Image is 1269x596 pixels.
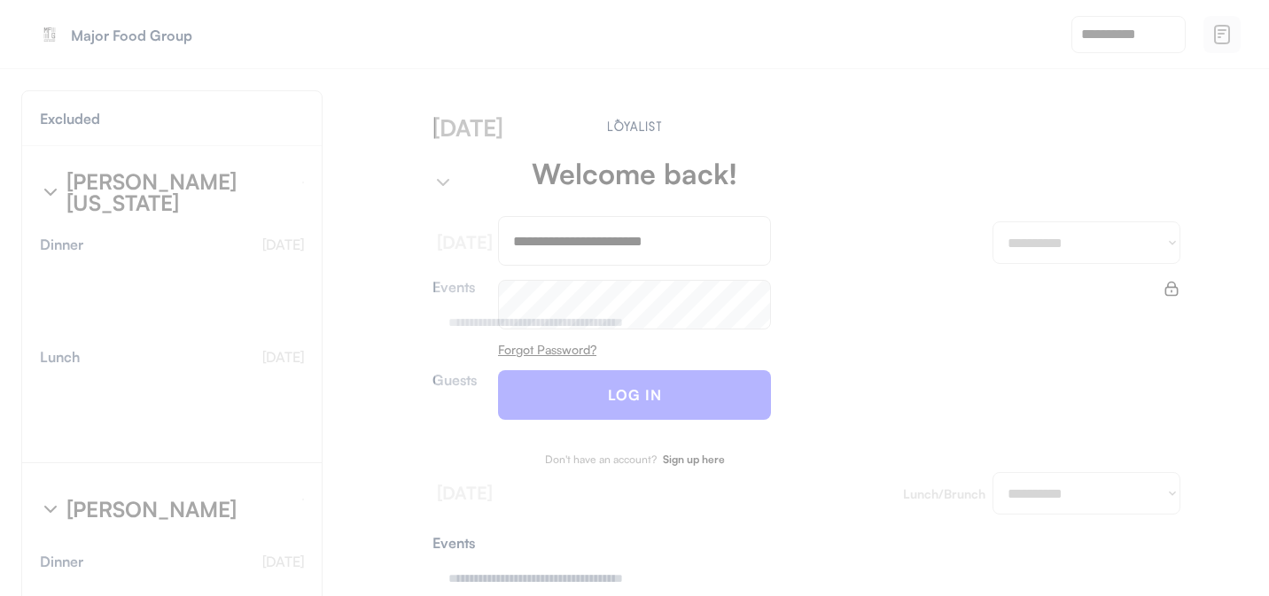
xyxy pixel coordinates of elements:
div: Don't have an account? [545,454,657,465]
u: Forgot Password? [498,342,596,357]
button: LOG IN [498,370,771,420]
div: Welcome back! [532,159,737,188]
strong: Sign up here [663,453,725,466]
img: Main.svg [604,119,666,131]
